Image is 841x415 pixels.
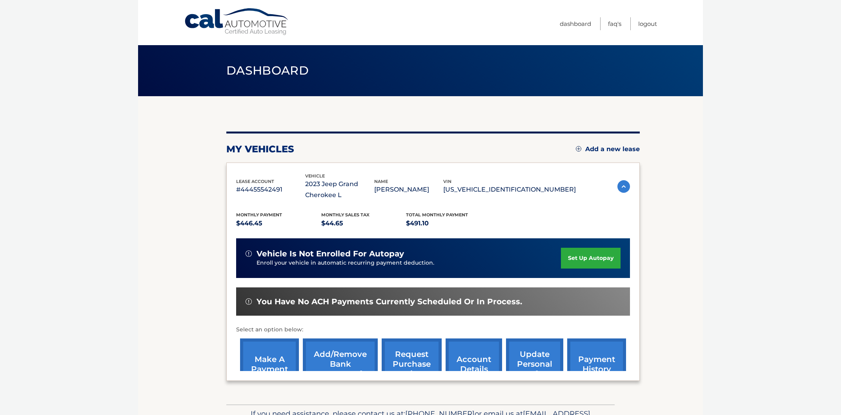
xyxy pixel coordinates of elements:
a: update personal info [506,338,563,390]
p: $491.10 [406,218,491,229]
p: $44.65 [321,218,406,229]
h2: my vehicles [226,143,294,155]
p: [PERSON_NAME] [374,184,443,195]
p: [US_VEHICLE_IDENTIFICATION_NUMBER] [443,184,576,195]
a: FAQ's [608,17,621,30]
a: request purchase price [382,338,442,390]
a: payment history [567,338,626,390]
span: Monthly Payment [236,212,282,218]
span: name [374,179,388,184]
span: Total Monthly Payment [406,212,468,218]
span: vin [443,179,451,184]
a: Dashboard [560,17,591,30]
a: Add/Remove bank account info [303,338,378,390]
a: Cal Automotive [184,8,290,36]
p: 2023 Jeep Grand Cherokee L [305,179,374,201]
p: Enroll your vehicle in automatic recurring payment deduction. [257,259,561,267]
a: set up autopay [561,248,621,269]
span: Monthly sales Tax [321,212,370,218]
span: lease account [236,179,274,184]
a: Add a new lease [576,145,640,153]
p: $446.45 [236,218,321,229]
img: accordion-active.svg [617,180,630,193]
p: Select an option below: [236,325,630,335]
img: add.svg [576,146,581,152]
span: vehicle [305,173,325,179]
p: #44455542491 [236,184,305,195]
span: You have no ACH payments currently scheduled or in process. [257,297,522,307]
img: alert-white.svg [246,250,252,257]
a: account details [446,338,502,390]
a: make a payment [240,338,299,390]
span: vehicle is not enrolled for autopay [257,249,404,259]
a: Logout [638,17,657,30]
span: Dashboard [226,63,309,78]
img: alert-white.svg [246,298,252,305]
